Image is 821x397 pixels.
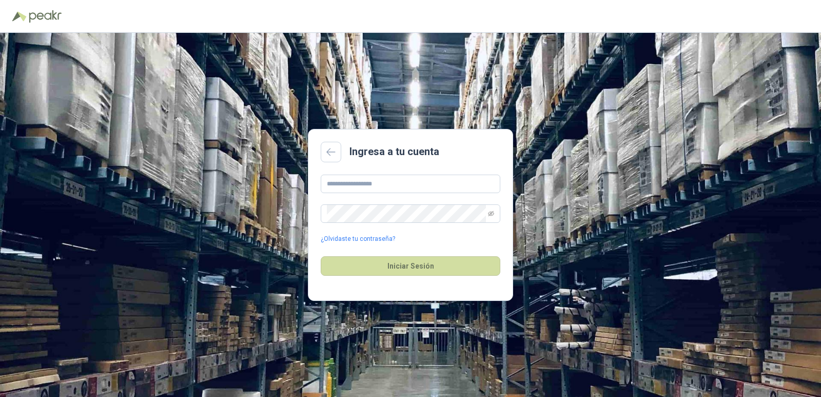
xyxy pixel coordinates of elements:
a: ¿Olvidaste tu contraseña? [321,234,395,244]
h2: Ingresa a tu cuenta [349,144,439,160]
span: eye-invisible [488,211,494,217]
button: Iniciar Sesión [321,256,500,276]
img: Logo [12,11,27,22]
img: Peakr [29,10,62,23]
